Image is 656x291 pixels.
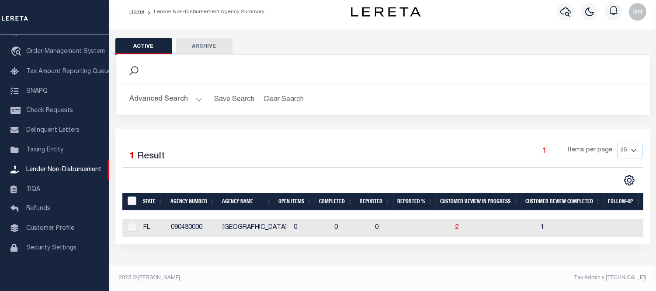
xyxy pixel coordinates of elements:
th: Agency Name: activate to sort column ascending [219,193,275,211]
td: 0 [371,219,409,237]
td: [GEOGRAPHIC_DATA] [219,219,290,237]
th: Open Items: activate to sort column ascending [275,193,316,211]
button: Archive [176,38,233,55]
div: Tax Admin v.[TECHNICAL_ID] [389,274,646,282]
td: FL [140,219,167,237]
span: Items per page [568,146,613,155]
td: 1 [537,219,620,237]
span: Delinquent Letters [26,127,80,133]
label: Result [138,150,165,164]
th: Reported %: activate to sort column ascending [394,193,437,211]
img: logo-dark.svg [351,7,421,17]
span: Check Requests [26,108,73,114]
th: Customer Review In Progress: activate to sort column ascending [437,193,522,211]
span: Security Settings [26,245,76,251]
span: Taxing Entity [26,147,63,153]
span: 1 [130,152,135,161]
th: Agency Number: activate to sort column ascending [167,193,219,211]
td: 090430000 [167,219,219,237]
button: Clear Search [260,91,308,108]
i: travel_explore [10,46,24,58]
a: Home [129,9,144,14]
button: Active [115,38,172,55]
div: 2025 © [PERSON_NAME]. [113,274,383,282]
span: Tax Amount Reporting Queue [26,69,111,75]
a: 1 [540,146,549,155]
img: svg+xml;base64,PHN2ZyB4bWxucz0iaHR0cDovL3d3dy53My5vcmcvMjAwMC9zdmciIHBvaW50ZXItZXZlbnRzPSJub25lIi... [629,3,646,21]
td: 0 [331,219,371,237]
th: Reported: activate to sort column ascending [356,193,394,211]
li: Lender Non-Disbursement Agency Summary [144,8,264,16]
span: Order Management System [26,49,105,55]
th: MBACode [122,193,139,211]
a: 2 [455,224,459,231]
span: SNAPQ [26,88,48,94]
th: Completed: activate to sort column ascending [316,193,356,211]
button: Advanced Search [130,91,202,108]
td: 0 [290,219,331,237]
span: Lender Non-Disbursement [26,167,101,173]
th: Customer Review Completed: activate to sort column ascending [522,193,604,211]
span: TIQA [26,186,40,192]
th: State: activate to sort column ascending [139,193,167,211]
th: Follow-up: activate to sort column ascending [604,193,644,211]
button: Save Search [209,91,260,108]
span: Customer Profile [26,225,74,231]
span: Refunds [26,206,50,212]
